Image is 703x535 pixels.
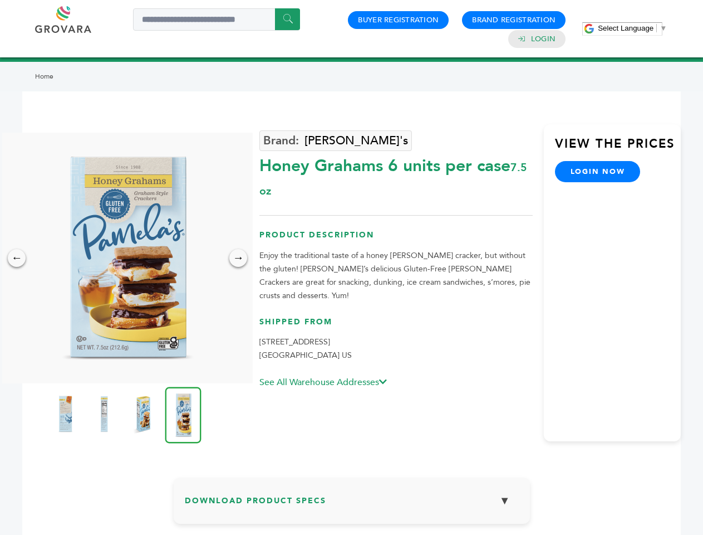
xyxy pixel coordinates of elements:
span: Select Language [598,24,653,32]
img: Honey Grahams 6 units per case 7.5 oz [129,392,157,436]
h3: Product Description [259,230,533,249]
p: Enjoy the traditional taste of a honey [PERSON_NAME] cracker, but without the gluten! [PERSON_NAM... [259,249,533,303]
h3: Download Product Specs [185,489,519,521]
a: Buyer Registration [358,15,439,25]
img: Honey Grahams 6 units per case 7.5 oz [165,387,201,443]
a: Brand Registration [472,15,555,25]
h3: Shipped From [259,317,533,336]
a: Login [531,34,555,44]
img: Honey Grahams 6 units per case 7.5 oz Product Label [51,392,79,436]
div: ← [8,249,26,267]
img: Honey Grahams 6 units per case 7.5 oz Nutrition Info [90,392,118,436]
p: [STREET_ADDRESS] [GEOGRAPHIC_DATA] US [259,335,533,362]
a: Select Language​ [598,24,667,32]
div: Honey Grahams 6 units per case [259,149,533,201]
a: Home [35,72,53,81]
button: ▼ [491,489,519,513]
div: → [229,249,247,267]
span: ▼ [660,24,667,32]
a: [PERSON_NAME]'s [259,130,412,151]
a: login now [555,161,641,182]
input: Search a product or brand... [133,8,300,31]
h3: View the Prices [555,135,681,161]
a: See All Warehouse Addresses [259,376,387,388]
